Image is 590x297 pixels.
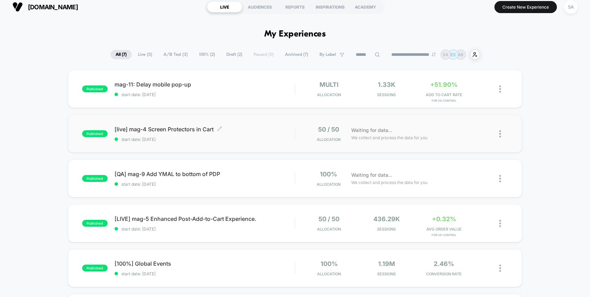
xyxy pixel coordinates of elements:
[458,52,463,57] p: AB
[378,81,395,88] span: 1.33k
[194,50,220,59] span: 100% ( 2 )
[494,1,557,13] button: Create New Experience
[82,130,108,137] span: published
[499,175,501,182] img: close
[221,50,247,59] span: Draft ( 2 )
[317,227,341,232] span: Allocation
[115,226,295,232] span: start date: [DATE]
[115,260,295,267] span: [100%] Global Events
[28,3,78,11] span: [DOMAIN_NAME]
[115,215,295,222] span: [LIVE] mag-5 Enhanced Post-Add-to-Cart Experience.
[499,265,501,272] img: close
[115,171,295,177] span: [QA] mag-9 Add YMAL to bottom of PDP
[320,171,337,178] span: 100%
[82,220,108,227] span: published
[82,175,108,182] span: published
[317,182,341,187] span: Allocation
[434,260,454,267] span: 2.46%
[207,1,242,12] div: LIVE
[378,260,395,267] span: 1.19M
[417,92,471,97] span: ADD TO CART RATE
[12,2,23,12] img: Visually logo
[115,126,295,133] span: [live] mag-4 Screen Protectors in Cart
[313,1,348,12] div: INSPIRATIONS
[451,52,456,57] p: ES
[417,99,471,102] span: for v0-control
[417,233,471,237] span: for v0: Control
[10,1,80,12] button: [DOMAIN_NAME]
[360,227,413,232] span: Sessions
[264,29,326,39] h1: My Experiences
[317,137,341,142] span: Allocation
[373,215,400,223] span: 436.29k
[360,92,413,97] span: Sessions
[351,179,427,186] span: We collect and process the data for you
[115,182,295,187] span: start date: [DATE]
[432,215,456,223] span: +0.32%
[417,227,471,232] span: AVG ORDER VALUE
[318,126,339,133] span: 50 / 50
[351,134,427,141] span: We collect and process the data for you
[115,92,295,97] span: start date: [DATE]
[432,52,436,57] img: end
[318,215,340,223] span: 50 / 50
[115,271,295,276] span: start date: [DATE]
[430,81,458,88] span: +51.90%
[499,130,501,137] img: close
[321,260,338,267] span: 100%
[115,137,295,142] span: start date: [DATE]
[443,52,448,57] p: SA
[360,272,413,276] span: Sessions
[317,272,341,276] span: Allocation
[319,81,338,88] span: multi
[82,85,108,92] span: published
[351,126,392,134] span: Waiting for data...
[351,171,392,179] span: Waiting for data...
[564,0,578,14] div: SA
[242,1,277,12] div: AUDIENCES
[348,1,383,12] div: ACADEMY
[158,50,193,59] span: A/B Test ( 3 )
[280,50,313,59] span: Archived ( 7 )
[499,85,501,93] img: close
[319,52,336,57] span: By Label
[317,92,341,97] span: Allocation
[110,50,132,59] span: All ( 7 )
[499,220,501,227] img: close
[417,272,471,276] span: CONVERSION RATE
[82,265,108,272] span: published
[133,50,157,59] span: Live ( 5 )
[115,81,295,88] span: mag-11: Delay mobile pop-up
[277,1,313,12] div: REPORTS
